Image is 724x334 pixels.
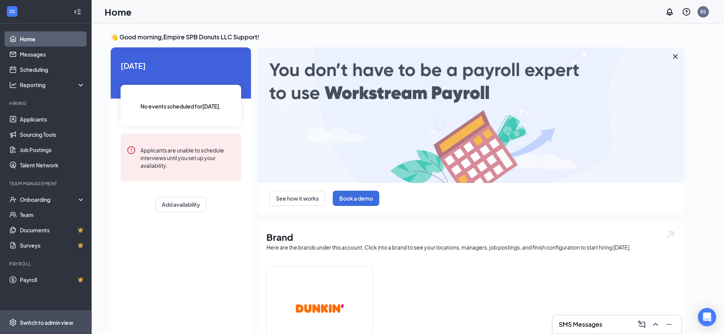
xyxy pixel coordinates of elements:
[701,8,706,15] div: ES
[105,5,132,18] h1: Home
[266,243,676,251] div: Here are the brands under this account. Click into a brand to see your locations, managers, job p...
[650,318,662,331] button: ChevronUp
[20,157,85,173] a: Talent Network
[266,230,676,243] h1: Brand
[20,62,85,77] a: Scheduling
[121,60,241,71] span: [DATE]
[74,8,81,16] svg: Collapse
[257,47,685,183] img: payroll-large.gif
[663,318,676,331] button: Minimize
[20,142,85,157] a: Job Postings
[636,318,648,331] button: ComposeMessage
[671,52,680,61] svg: Cross
[651,320,660,329] svg: ChevronUp
[9,180,84,187] div: Team Management
[559,320,602,329] h3: SMS Messages
[140,146,235,169] div: Applicants are unable to schedule interviews until you set up your availability.
[9,81,17,89] svg: Analysis
[637,320,647,329] svg: ComposeMessage
[666,230,676,239] img: open.6027fd2a22e1237b5b06.svg
[295,284,344,333] img: Dunkin'
[9,196,17,203] svg: UserCheck
[269,191,325,206] button: See how it works
[698,308,716,326] div: Open Intercom Messenger
[682,7,691,16] svg: QuestionInfo
[9,261,84,267] div: Payroll
[155,197,206,212] button: Add availability
[20,47,85,62] a: Messages
[20,272,85,287] a: PayrollCrown
[665,7,674,16] svg: Notifications
[20,127,85,142] a: Sourcing Tools
[333,191,379,206] button: Book a demo
[9,100,84,107] div: Hiring
[665,320,674,329] svg: Minimize
[141,102,221,110] span: No events scheduled for [DATE] .
[20,112,85,127] a: Applicants
[20,81,85,89] div: Reporting
[20,31,85,47] a: Home
[20,238,85,253] a: SurveysCrown
[20,207,85,222] a: Team
[20,319,73,326] div: Switch to admin view
[9,319,17,326] svg: Settings
[20,222,85,238] a: DocumentsCrown
[127,146,136,155] svg: Error
[111,33,685,41] h3: 👋 Good morning, Empire SPB Donuts LLC Support !
[20,196,79,203] div: Onboarding
[8,8,16,15] svg: WorkstreamLogo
